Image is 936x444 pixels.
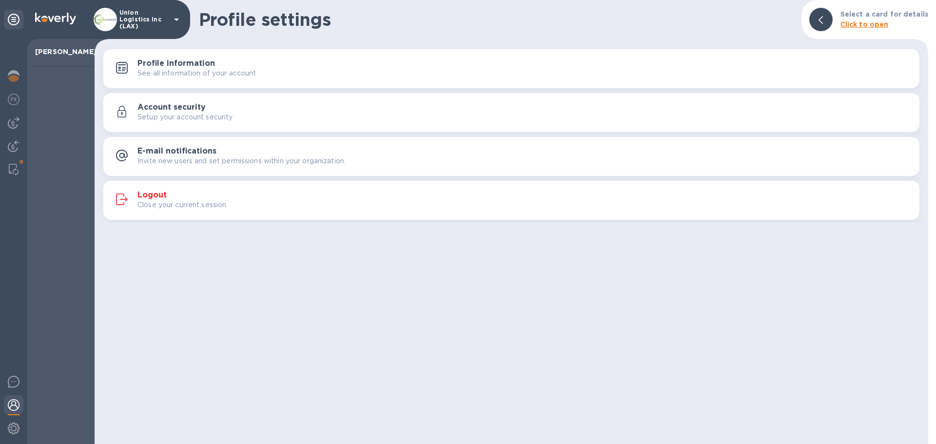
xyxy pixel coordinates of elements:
p: Close your current session. [137,200,228,210]
div: Unpin categories [4,10,23,29]
h3: Logout [137,191,167,200]
button: Account securitySetup your account security [103,93,919,132]
p: Invite new users and set permissions within your organization. [137,156,346,166]
img: Logo [35,13,76,24]
b: Click to open [840,20,889,28]
h3: Account security [137,103,206,112]
button: E-mail notificationsInvite new users and set permissions within your organization. [103,137,919,176]
button: LogoutClose your current session. [103,181,919,220]
h3: Profile information [137,59,215,68]
img: Foreign exchange [8,94,19,105]
h1: Profile settings [199,9,794,30]
p: Union Logistics Inc (LAX) [119,9,168,30]
p: [PERSON_NAME] [35,47,87,57]
b: Select a card for details [840,10,928,18]
h3: E-mail notifications [137,147,216,156]
p: See all information of your account [137,68,256,78]
button: Profile informationSee all information of your account [103,49,919,88]
p: Setup your account security [137,112,233,122]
